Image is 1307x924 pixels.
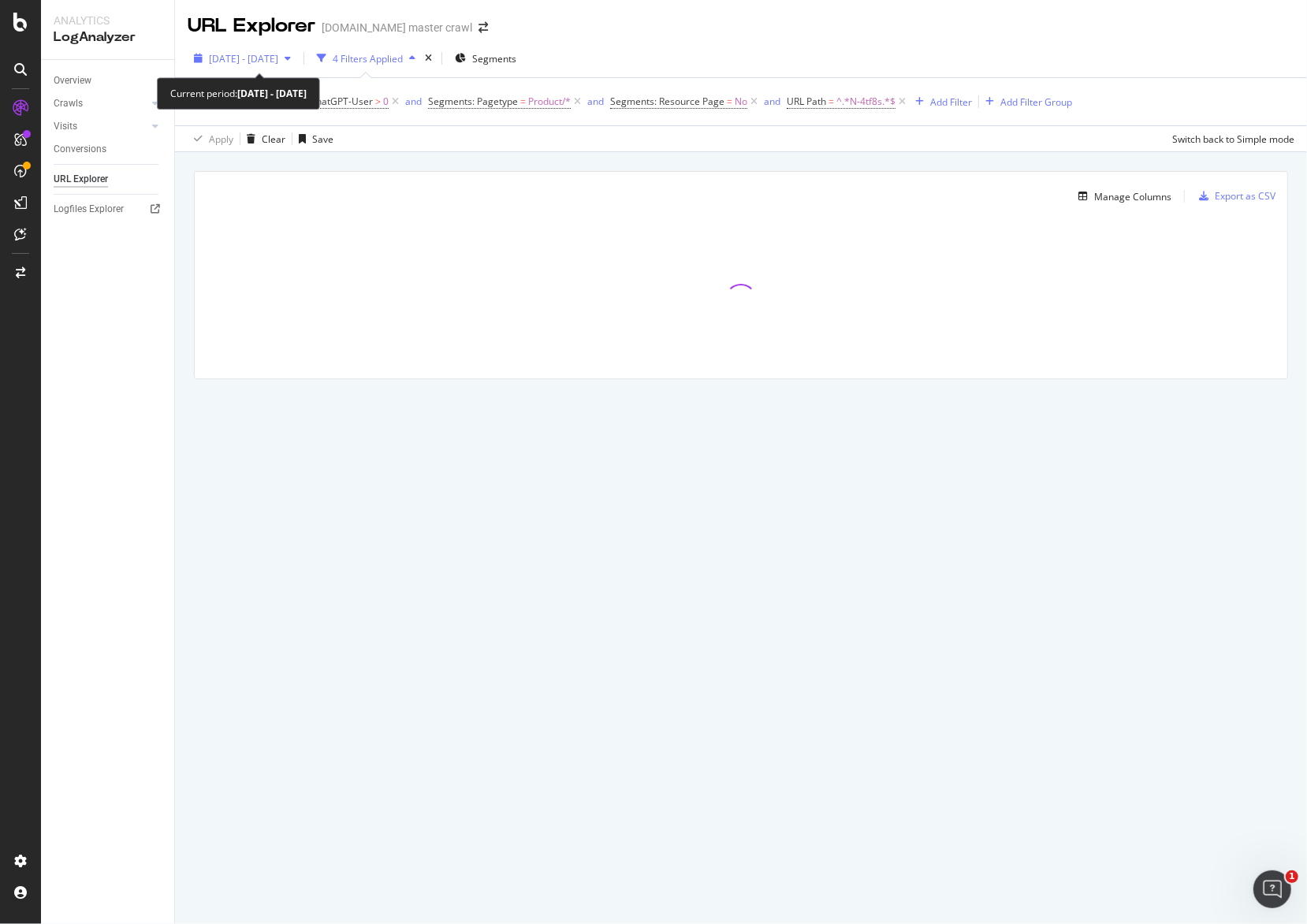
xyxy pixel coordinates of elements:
button: Manage Columns [1072,187,1171,206]
div: times [422,50,435,66]
button: Save [292,126,333,151]
button: and [764,94,780,109]
a: Visits [54,118,147,135]
div: and [405,95,422,108]
button: Add Filter [909,92,972,111]
div: URL Explorer [188,13,315,39]
span: No [735,91,747,113]
button: Switch back to Simple mode [1166,126,1294,151]
div: Add Filter [930,95,972,109]
iframe: Intercom live chat [1253,870,1291,908]
div: Switch back to Simple mode [1172,132,1294,146]
b: [DATE] - [DATE] [237,87,307,100]
span: 1 [1286,870,1298,883]
a: Conversions [54,141,163,158]
span: Segments [472,52,516,65]
div: Conversions [54,141,106,158]
a: Overview [54,73,163,89]
span: > [375,95,381,108]
div: Add Filter Group [1000,95,1072,109]
div: [DOMAIN_NAME] master crawl [322,20,472,35]
span: 0 [383,91,389,113]
button: and [405,94,422,109]
div: LogAnalyzer [54,28,162,47]
button: 4 Filters Applied [311,46,422,71]
div: 4 Filters Applied [333,52,403,65]
div: Analytics [54,13,162,28]
a: Crawls [54,95,147,112]
div: Apply [209,132,233,146]
span: = [520,95,526,108]
div: and [764,95,780,108]
span: = [727,95,732,108]
div: Overview [54,73,91,89]
button: Export as CSV [1193,184,1275,209]
a: Logfiles Explorer [54,201,163,218]
a: URL Explorer [54,171,163,188]
div: arrow-right-arrow-left [478,22,488,33]
div: Export as CSV [1215,189,1275,203]
button: and [587,94,604,109]
button: Add Filter Group [979,92,1072,111]
div: Crawls [54,95,83,112]
span: = [829,95,834,108]
span: ^.*N-4tf8s.*$ [836,91,896,113]
button: [DATE] - [DATE] [188,46,297,71]
button: Segments [449,46,523,71]
span: Segments: Pagetype [428,95,518,108]
div: Save [312,132,333,146]
button: Apply [188,126,233,151]
div: Visits [54,118,77,135]
span: [DATE] - [DATE] [209,52,278,65]
div: Current period: [170,84,307,102]
div: URL Explorer [54,171,108,188]
span: Product/* [528,91,571,113]
div: Logfiles Explorer [54,201,124,218]
button: Clear [240,126,285,151]
span: URL Path [787,95,826,108]
div: Manage Columns [1094,190,1171,203]
div: Clear [262,132,285,146]
div: and [587,95,604,108]
span: Segments: Resource Page [610,95,724,108]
